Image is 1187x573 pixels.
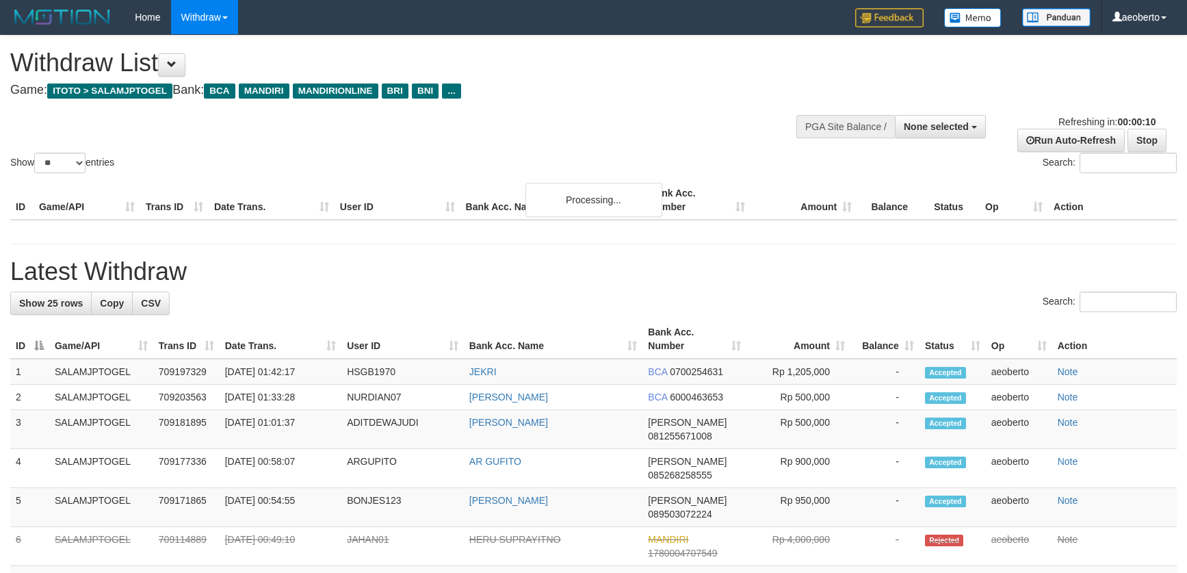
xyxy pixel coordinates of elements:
span: [PERSON_NAME] [648,495,727,506]
td: ARGUPITO [341,449,464,488]
th: Status: activate to sort column ascending [919,320,986,359]
span: ... [442,84,460,99]
td: 1 [10,359,49,385]
a: Note [1058,495,1078,506]
th: Status [928,181,980,220]
a: Show 25 rows [10,292,92,315]
td: [DATE] 01:01:37 [220,410,341,449]
td: Rp 4,000,000 [746,527,850,566]
span: Refreshing in: [1058,116,1156,127]
span: Accepted [925,367,966,379]
span: MANDIRIONLINE [293,84,378,99]
th: ID: activate to sort column descending [10,320,49,359]
th: Bank Acc. Name: activate to sort column ascending [464,320,642,359]
td: [DATE] 01:33:28 [220,385,341,410]
td: Rp 1,205,000 [746,359,850,385]
a: [PERSON_NAME] [469,495,548,506]
a: [PERSON_NAME] [469,417,548,428]
span: [PERSON_NAME] [648,417,727,428]
td: - [850,385,919,410]
td: SALAMJPTOGEL [49,359,153,385]
th: Trans ID [140,181,209,220]
img: MOTION_logo.png [10,7,114,27]
td: SALAMJPTOGEL [49,449,153,488]
th: Op [980,181,1048,220]
label: Show entries [10,153,114,173]
td: 4 [10,449,49,488]
td: - [850,410,919,449]
h1: Withdraw List [10,49,778,77]
span: Show 25 rows [19,298,83,309]
a: Note [1058,392,1078,403]
td: - [850,488,919,527]
td: 2 [10,385,49,410]
th: Amount: activate to sort column ascending [746,320,850,359]
span: Copy 0700254631 to clipboard [670,366,723,377]
span: ITOTO > SALAMJPTOGEL [47,84,172,99]
th: Game/API: activate to sort column ascending [49,320,153,359]
th: Amount [751,181,857,220]
td: [DATE] 00:58:07 [220,449,341,488]
a: JEKRI [469,366,497,377]
td: aeoberto [986,385,1052,410]
label: Search: [1043,292,1177,312]
td: aeoberto [986,410,1052,449]
span: MANDIRI [648,534,688,545]
span: Copy 6000463653 to clipboard [670,392,723,403]
th: User ID: activate to sort column ascending [341,320,464,359]
span: MANDIRI [239,84,289,99]
th: Bank Acc. Number: activate to sort column ascending [642,320,746,359]
td: Rp 950,000 [746,488,850,527]
a: Stop [1127,129,1166,152]
td: aeoberto [986,488,1052,527]
label: Search: [1043,153,1177,173]
th: Date Trans. [209,181,335,220]
img: Feedback.jpg [855,8,924,27]
span: Accepted [925,418,966,429]
td: Rp 500,000 [746,385,850,410]
th: User ID [335,181,460,220]
a: Note [1058,417,1078,428]
a: Note [1058,366,1078,377]
th: Balance: activate to sort column ascending [850,320,919,359]
td: [DATE] 01:42:17 [220,359,341,385]
td: ADITDEWAJUDI [341,410,464,449]
a: Copy [91,292,133,315]
img: panduan.png [1022,8,1091,27]
h4: Game: Bank: [10,84,778,97]
button: None selected [895,115,986,138]
th: ID [10,181,34,220]
td: - [850,359,919,385]
a: CSV [132,292,170,315]
span: BCA [648,366,667,377]
img: Button%20Memo.svg [944,8,1002,27]
td: Rp 500,000 [746,410,850,449]
td: HSGB1970 [341,359,464,385]
span: Rejected [925,535,963,546]
td: - [850,527,919,566]
td: SALAMJPTOGEL [49,488,153,527]
td: NURDIAN07 [341,385,464,410]
td: aeoberto [986,449,1052,488]
div: Processing... [525,183,662,217]
a: HERU SUPRAYITNO [469,534,561,545]
td: 5 [10,488,49,527]
div: PGA Site Balance / [796,115,895,138]
th: Balance [857,181,928,220]
th: Trans ID: activate to sort column ascending [153,320,220,359]
span: BRI [382,84,408,99]
span: Accepted [925,457,966,468]
span: BCA [204,84,235,99]
td: 709181895 [153,410,220,449]
th: Bank Acc. Name [460,181,644,220]
th: Action [1052,320,1177,359]
td: SALAMJPTOGEL [49,385,153,410]
span: None selected [904,121,969,132]
span: Accepted [925,496,966,507]
td: 6 [10,527,49,566]
a: Note [1058,456,1078,467]
td: aeoberto [986,527,1052,566]
a: Run Auto-Refresh [1017,129,1125,152]
th: Op: activate to sort column ascending [986,320,1052,359]
strong: 00:00:10 [1117,116,1156,127]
